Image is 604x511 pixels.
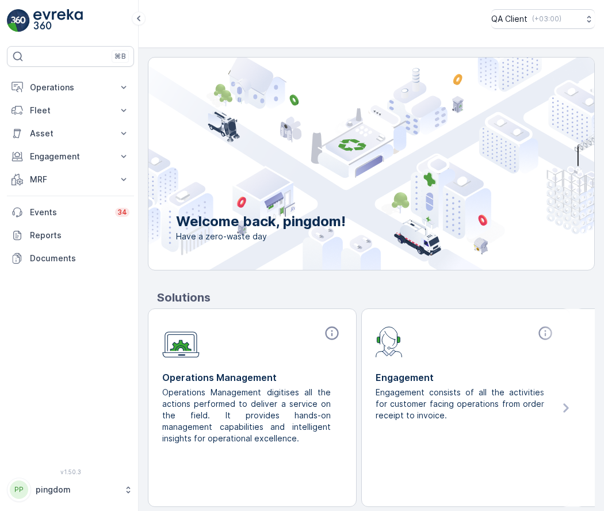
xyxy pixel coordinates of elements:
p: Engagement [30,151,111,162]
p: Asset [30,128,111,139]
p: Events [30,207,108,218]
p: Documents [30,253,129,264]
p: ⌘B [114,52,126,61]
p: Engagement consists of all the activities for customer facing operations from order receipt to in... [376,387,546,421]
p: Operations Management digitises all the actions performed to deliver a service on the field. It p... [162,387,333,444]
p: MRF [30,174,111,185]
button: MRF [7,168,134,191]
button: PPpingdom [7,478,134,502]
p: Welcome back, pingdom! [176,212,346,231]
button: QA Client(+03:00) [491,9,595,29]
img: logo_light-DOdMpM7g.png [33,9,83,32]
p: QA Client [491,13,527,25]
p: Engagement [376,371,556,384]
img: logo [7,9,30,32]
img: module-icon [162,325,200,358]
div: PP [10,481,28,499]
a: Reports [7,224,134,247]
span: Have a zero-waste day [176,231,346,242]
p: ( +03:00 ) [532,14,561,24]
p: Operations Management [162,371,342,384]
a: Events34 [7,201,134,224]
p: Fleet [30,105,111,116]
span: v 1.50.3 [7,468,134,475]
button: Asset [7,122,134,145]
p: Reports [30,230,129,241]
button: Engagement [7,145,134,168]
p: Solutions [157,289,595,306]
p: pingdom [36,484,118,495]
a: Documents [7,247,134,270]
img: module-icon [376,325,403,357]
button: Fleet [7,99,134,122]
img: city illustration [97,58,594,270]
p: Operations [30,82,111,93]
p: 34 [117,208,127,217]
button: Operations [7,76,134,99]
